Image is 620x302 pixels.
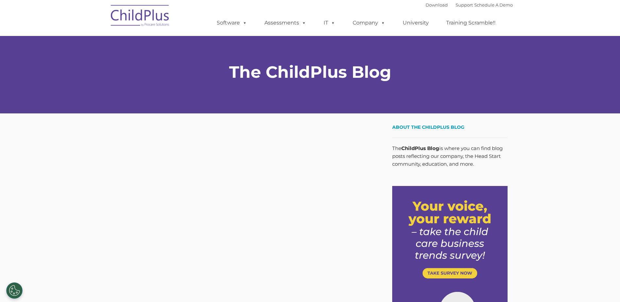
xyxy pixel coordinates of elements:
a: Download [426,2,448,8]
strong: ChildPlus Blog [401,145,439,151]
font: | [426,2,513,8]
a: Software [210,16,254,29]
a: Training Scramble!! [440,16,502,29]
a: Company [346,16,392,29]
p: The is where you can find blog posts reflecting our company, the Head Start community, education,... [392,144,508,168]
a: Support [456,2,473,8]
a: IT [317,16,342,29]
strong: The ChildPlus Blog [229,62,391,82]
button: Cookies Settings [6,282,23,299]
img: ChildPlus by Procare Solutions [108,0,173,33]
a: Assessments [258,16,313,29]
a: University [396,16,435,29]
span: About the ChildPlus Blog [392,124,464,130]
a: Schedule A Demo [474,2,513,8]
